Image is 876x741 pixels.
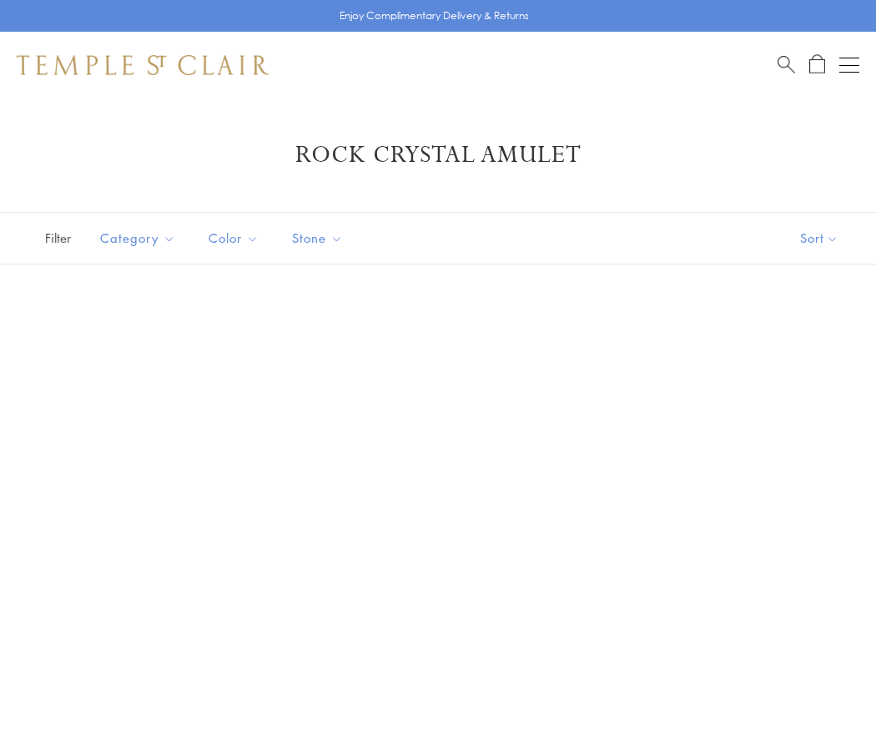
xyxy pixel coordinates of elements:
[88,219,188,257] button: Category
[340,8,529,24] p: Enjoy Complimentary Delivery & Returns
[42,140,834,170] h1: Rock Crystal Amulet
[839,55,859,75] button: Open navigation
[17,55,269,75] img: Temple St. Clair
[809,54,825,75] a: Open Shopping Bag
[196,219,271,257] button: Color
[200,228,271,249] span: Color
[778,54,795,75] a: Search
[763,213,876,264] button: Show sort by
[284,228,355,249] span: Stone
[92,228,188,249] span: Category
[279,219,355,257] button: Stone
